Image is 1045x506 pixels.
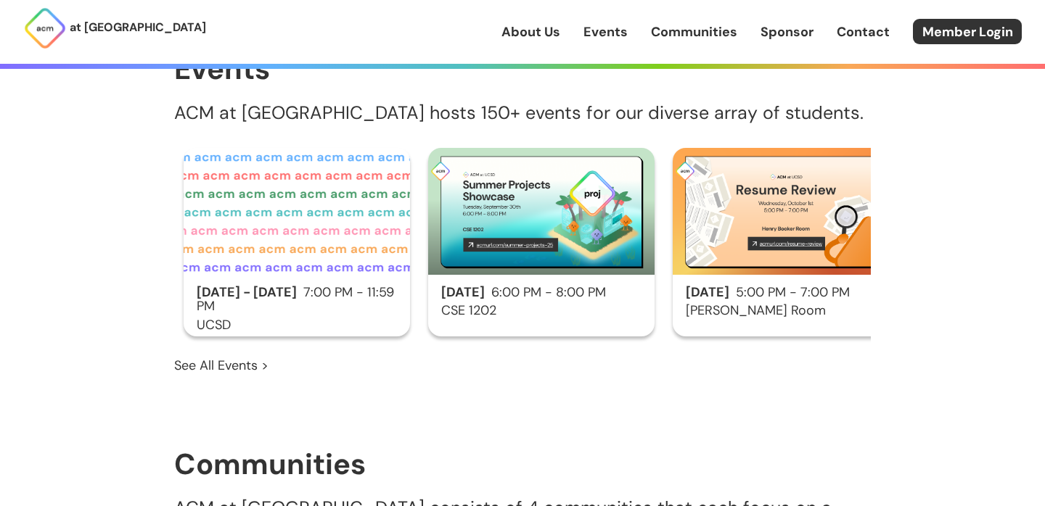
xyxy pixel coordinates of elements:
[184,148,410,275] img: ACM Fall 2025 Census
[428,304,655,318] h3: CSE 1202
[23,7,206,50] a: at [GEOGRAPHIC_DATA]
[761,22,814,41] a: Sponsor
[23,7,67,50] img: ACM Logo
[184,318,410,333] h3: UCSD
[673,286,899,300] h2: 5:00 PM - 7:00 PM
[184,286,410,315] h2: 7:00 PM - 11:59 PM
[174,448,871,480] h1: Communities
[441,283,485,301] span: [DATE]
[913,19,1022,44] a: Member Login
[501,22,560,41] a: About Us
[428,286,655,300] h2: 6:00 PM - 8:00 PM
[174,356,269,375] a: See All Events >
[651,22,737,41] a: Communities
[70,18,206,37] p: at [GEOGRAPHIC_DATA]
[673,148,899,275] img: Resume Review
[428,148,655,275] img: Summer Projects Showcase
[686,283,729,301] span: [DATE]
[174,104,871,123] p: ACM at [GEOGRAPHIC_DATA] hosts 150+ events for our diverse array of students.
[673,304,899,318] h3: [PERSON_NAME] Room
[197,283,297,301] span: [DATE] - [DATE]
[583,22,628,41] a: Events
[837,22,890,41] a: Contact
[174,53,871,85] h1: Events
